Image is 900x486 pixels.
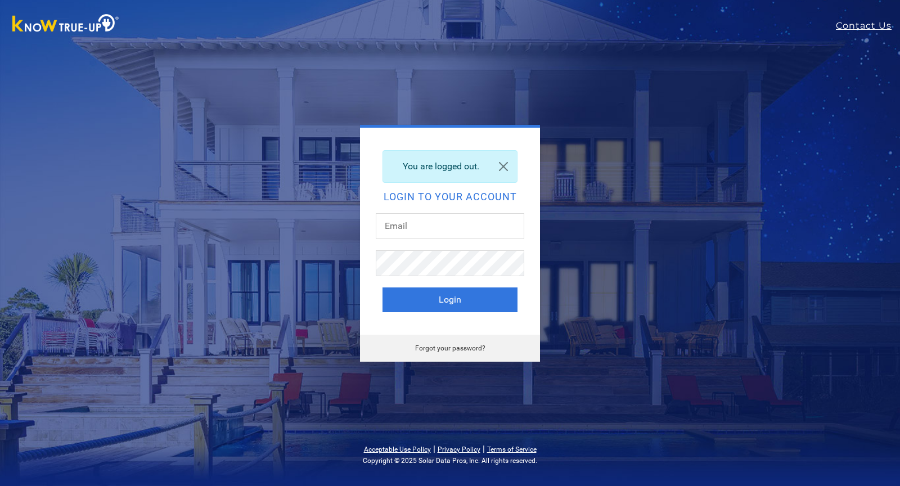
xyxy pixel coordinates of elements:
h2: Login to your account [382,192,517,202]
a: Contact Us [836,19,900,33]
a: Terms of Service [487,445,537,453]
div: You are logged out. [382,150,517,183]
img: Know True-Up [7,12,125,37]
a: Close [490,151,517,182]
span: | [483,443,485,454]
input: Email [376,213,524,239]
a: Forgot your password? [415,344,485,352]
button: Login [382,287,517,312]
a: Privacy Policy [438,445,480,453]
a: Acceptable Use Policy [364,445,431,453]
span: | [433,443,435,454]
